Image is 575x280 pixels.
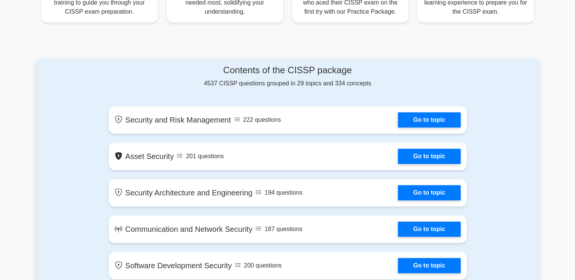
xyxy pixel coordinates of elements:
h4: Contents of the CISSP package [109,65,467,76]
a: Go to topic [398,149,460,164]
a: Go to topic [398,222,460,237]
div: 4537 CISSP questions grouped in 29 topics and 334 concepts [109,65,467,88]
a: Go to topic [398,258,460,273]
a: Go to topic [398,185,460,200]
a: Go to topic [398,112,460,127]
